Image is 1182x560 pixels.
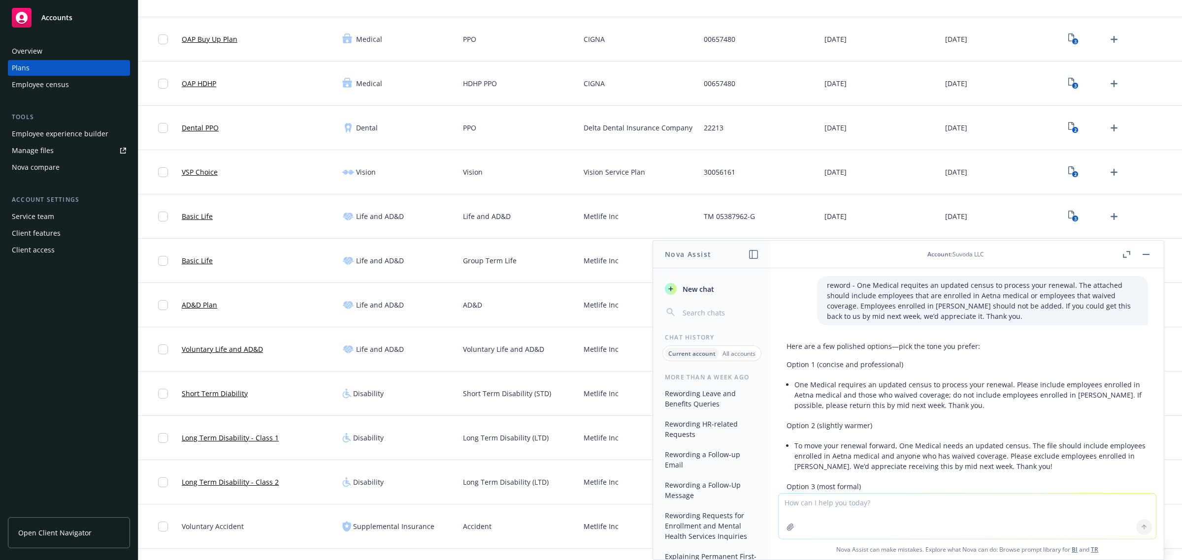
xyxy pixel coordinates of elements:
a: Manage files [8,143,130,158]
a: Short Term Diability [182,388,248,399]
text: 3 [1074,38,1076,45]
a: Upload Plan Documents [1106,76,1122,92]
span: Accounts [41,14,72,22]
span: Supplemental Insurance [353,521,434,531]
button: Rewording HR-related Requests [661,416,763,442]
div: Nova compare [12,159,60,175]
span: Disability [353,433,384,443]
span: Vision [463,167,483,177]
span: Disability [353,388,384,399]
span: Group Term Life [463,255,517,266]
a: Employee census [8,77,130,93]
div: Client access [12,242,55,258]
a: Client features [8,225,130,241]
span: Metlife Inc [584,477,619,487]
a: Upload Plan Documents [1106,31,1122,47]
input: Toggle Row Selected [158,167,168,177]
p: Option 1 (concise and professional) [787,359,1148,370]
span: [DATE] [824,34,847,44]
a: Nova compare [8,159,130,175]
span: 00657480 [704,78,735,89]
input: Toggle Row Selected [158,477,168,487]
input: Toggle Row Selected [158,123,168,133]
input: Toggle Row Selected [158,522,168,531]
span: Life and AD&D [356,211,404,221]
div: More than a week ago [653,373,771,381]
span: AD&D [463,300,482,310]
span: Nova Assist can make mistakes. Explore what Nova can do: Browse prompt library for and [775,539,1160,560]
button: Rewording a Follow-up Email [661,446,763,473]
p: Current account [668,349,716,358]
div: Employee experience builder [12,126,108,142]
button: Rewording a Follow-Up Message [661,477,763,503]
span: Long Term Disability (LTD) [463,433,549,443]
input: Search chats [681,306,759,319]
span: Metlife Inc [584,300,619,310]
a: VSP Choice [182,167,218,177]
span: Metlife Inc [584,521,619,531]
text: 3 [1074,83,1076,89]
span: Medical [356,34,382,44]
button: New chat [661,280,763,298]
div: Plans [12,60,30,76]
span: Vision Service Plan [584,167,645,177]
span: Life and AD&D [356,344,404,354]
span: [DATE] [824,78,847,89]
li: To move your renewal forward, One Medical needs an updated census. The file should include employ... [794,438,1148,473]
a: View Plan Documents [1065,76,1081,92]
span: Metlife Inc [584,344,619,354]
input: Toggle Row Selected [158,300,168,310]
span: Metlife Inc [584,388,619,399]
a: Service team [8,209,130,224]
input: Toggle Row Selected [158,34,168,44]
p: reword - One Medical requites an updated census to process your renewal. The attached should incl... [827,280,1138,321]
span: Dental [356,123,378,133]
span: Voluntary Life and AD&D [463,344,544,354]
div: Employee census [12,77,69,93]
span: Open Client Navigator [18,528,92,538]
h1: Nova Assist [665,249,711,259]
p: Option 3 (most formal) [787,481,1148,492]
span: Life and AD&D [356,300,404,310]
a: View Plan Documents [1065,120,1081,136]
a: Accounts [8,4,130,31]
div: Account settings [8,195,130,205]
span: Vision [356,167,376,177]
span: Short Term Disability (STD) [463,388,551,399]
span: [DATE] [824,123,847,133]
span: Medical [356,78,382,89]
div: Tools [8,112,130,122]
span: 22213 [704,123,723,133]
a: OAP Buy Up Plan [182,34,237,44]
a: Voluntary Life and AD&D [182,344,263,354]
a: AD&D Plan [182,300,217,310]
span: [DATE] [945,211,967,221]
a: Plans [8,60,130,76]
span: CIGNA [584,34,605,44]
span: Accident [463,521,492,531]
div: Manage files [12,143,54,158]
a: Basic Life [182,255,213,266]
a: TR [1091,545,1098,554]
span: Life and AD&D [463,211,511,221]
input: Toggle Row Selected [158,433,168,443]
p: Option 2 (slightly warmer) [787,420,1148,431]
a: Dental PPO [182,123,219,133]
div: Chat History [653,333,771,342]
text: 3 [1074,216,1076,222]
span: PPO [463,34,476,44]
a: OAP HDHP [182,78,216,89]
a: Employee experience builder [8,126,130,142]
span: Metlife Inc [584,255,619,266]
span: CIGNA [584,78,605,89]
span: Voluntary Accident [182,521,244,531]
span: Long Term Disability (LTD) [463,477,549,487]
span: Life and AD&D [356,255,404,266]
span: [DATE] [945,123,967,133]
input: Toggle Row Selected [158,79,168,89]
span: TM 05387962-G [704,211,755,221]
span: [DATE] [824,167,847,177]
span: Metlife Inc [584,433,619,443]
a: Long Term Disability - Class 2 [182,477,279,487]
a: Overview [8,43,130,59]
